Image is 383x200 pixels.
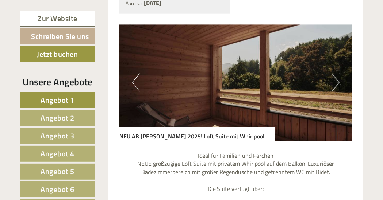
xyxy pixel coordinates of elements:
[5,20,116,42] div: Guten Tag, wie können wir Ihnen helfen?
[41,94,74,106] span: Angebot 1
[11,35,113,40] small: 16:12
[41,148,74,159] span: Angebot 4
[119,127,275,141] div: NEU AB [PERSON_NAME] 2025! Loft Suite mit Whirlpool
[119,24,352,141] img: image
[20,75,95,89] div: Unsere Angebote
[41,184,74,195] span: Angebot 6
[41,112,74,123] span: Angebot 2
[20,46,95,62] a: Jetzt buchen
[20,28,95,44] a: Schreiben Sie uns
[104,5,129,18] div: [DATE]
[332,73,340,91] button: Next
[20,11,95,27] a: Zur Website
[41,166,74,177] span: Angebot 5
[11,21,113,27] div: [GEOGRAPHIC_DATA]
[41,130,74,141] span: Angebot 3
[132,73,140,91] button: Previous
